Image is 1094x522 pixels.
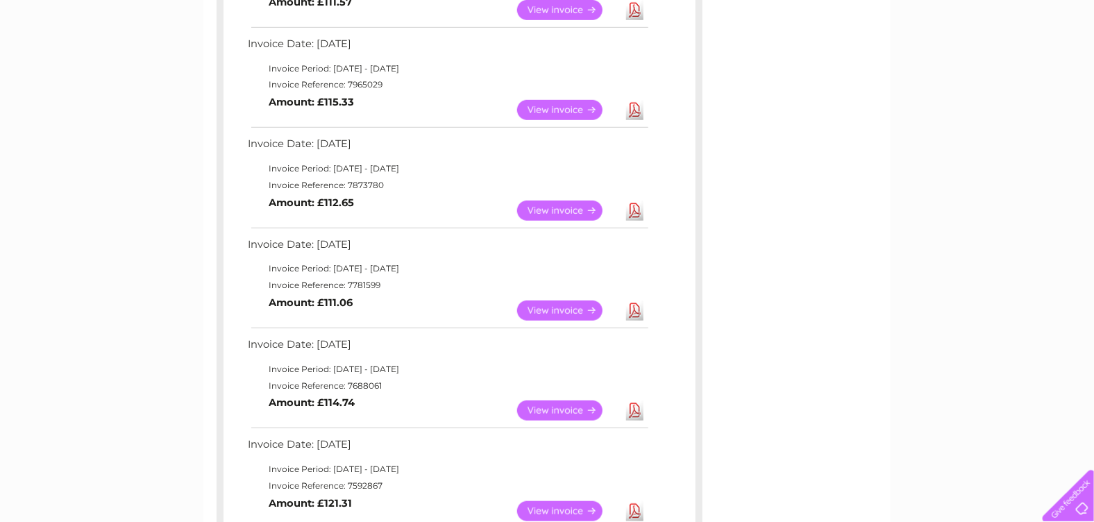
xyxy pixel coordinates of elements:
b: Amount: £114.74 [269,396,355,409]
a: Water [850,59,876,69]
td: Invoice Period: [DATE] - [DATE] [244,461,650,478]
a: Download [626,501,643,521]
td: Invoice Reference: 7781599 [244,277,650,294]
td: Invoice Date: [DATE] [244,435,650,461]
a: View [517,401,619,421]
a: Contact [1002,59,1036,69]
td: Invoice Period: [DATE] - [DATE] [244,160,650,177]
td: Invoice Reference: 7965029 [244,76,650,93]
a: View [517,301,619,321]
a: Download [626,301,643,321]
a: View [517,201,619,221]
td: Invoice Date: [DATE] [244,35,650,60]
a: View [517,100,619,120]
a: Blog [973,59,993,69]
td: Invoice Reference: 7592867 [244,478,650,494]
a: Telecoms [923,59,965,69]
td: Invoice Reference: 7688061 [244,378,650,394]
a: View [517,501,619,521]
a: Energy [884,59,915,69]
td: Invoice Date: [DATE] [244,335,650,361]
td: Invoice Reference: 7873780 [244,177,650,194]
a: Download [626,401,643,421]
a: Log out [1048,59,1081,69]
a: Download [626,100,643,120]
b: Amount: £121.31 [269,497,352,510]
div: Clear Business is a trading name of Verastar Limited (registered in [GEOGRAPHIC_DATA] No. 3667643... [220,8,876,67]
td: Invoice Period: [DATE] - [DATE] [244,60,650,77]
td: Invoice Date: [DATE] [244,135,650,160]
b: Amount: £111.06 [269,296,353,309]
img: logo.png [38,36,109,78]
a: 0333 014 3131 [832,7,928,24]
td: Invoice Period: [DATE] - [DATE] [244,260,650,277]
a: Download [626,201,643,221]
b: Amount: £112.65 [269,196,354,209]
td: Invoice Date: [DATE] [244,235,650,261]
td: Invoice Period: [DATE] - [DATE] [244,361,650,378]
b: Amount: £115.33 [269,96,354,108]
